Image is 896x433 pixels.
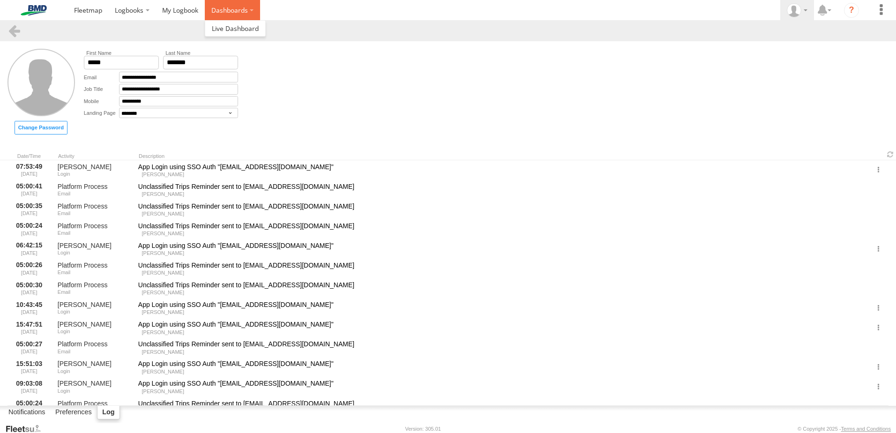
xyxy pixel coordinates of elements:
[885,150,896,159] span: Refresh
[58,289,125,295] div: email
[84,84,119,95] label: Job Title
[58,202,125,210] a: Platform Process
[138,399,857,408] div: Unclassified Trips Reminder sent to [EMAIL_ADDRESS][DOMAIN_NAME]
[58,359,125,368] a: [PERSON_NAME]
[139,309,187,315] span: [PERSON_NAME]
[138,241,857,250] div: App Login using SSO Auth "[EMAIL_ADDRESS][DOMAIN_NAME]"
[139,349,187,355] span: [PERSON_NAME]
[138,222,857,230] div: Unclassified Trips Reminder sent to [EMAIL_ADDRESS][DOMAIN_NAME]
[11,202,47,216] span: 05:00:35 [DATE]
[58,340,125,348] a: Platform Process
[58,269,125,275] div: email
[139,289,187,296] span: [PERSON_NAME]
[11,379,47,394] span: 09:03:08 [DATE]
[51,406,97,419] label: Preferences
[11,399,47,414] span: 05:00:24 [DATE]
[139,328,187,335] span: [PERSON_NAME]
[7,24,21,37] a: Back to landing page
[58,261,125,269] a: Platform Process
[139,269,187,276] span: [PERSON_NAME]
[58,154,128,159] div: Activity
[139,210,187,217] span: [PERSON_NAME]
[10,154,48,159] div: Date/Time
[11,261,47,276] span: 05:00:26 [DATE]
[58,349,125,354] div: email
[58,388,125,394] div: login
[869,358,889,376] label: Click to view more info
[844,3,859,18] i: ?
[11,162,47,177] span: 07:53:49 [DATE]
[58,250,125,255] div: login
[139,388,187,395] span: [PERSON_NAME]
[58,320,125,328] a: [PERSON_NAME]
[138,320,857,328] div: App Login using SSO Auth "[EMAIL_ADDRESS][DOMAIN_NAME]"
[869,299,889,317] label: Click to view more info
[58,328,125,334] div: login
[84,72,119,82] label: Email
[58,379,125,388] a: [PERSON_NAME]
[139,191,187,197] span: [PERSON_NAME]
[58,368,125,374] div: login
[84,96,119,107] label: Mobile
[97,406,120,420] label: Log
[869,378,889,396] label: Click to view more info
[841,426,891,432] a: Terms and Conditions
[84,50,159,56] label: First Name
[11,320,47,335] span: 15:47:51 [DATE]
[139,250,187,256] span: [PERSON_NAME]
[138,359,857,368] div: App Login using SSO Auth "[EMAIL_ADDRESS][DOMAIN_NAME]"
[11,359,47,374] span: 15:51:03 [DATE]
[138,300,857,309] div: App Login using SSO Auth "[EMAIL_ADDRESS][DOMAIN_NAME]"
[869,240,889,258] label: Click to view more info
[15,121,67,134] label: Set new password
[58,171,125,177] div: login
[139,154,885,159] div: Description
[58,210,125,216] div: email
[138,163,857,171] div: App Login using SSO Auth "[EMAIL_ADDRESS][DOMAIN_NAME]"
[84,108,119,118] label: Landing Page
[58,281,125,289] a: Platform Process
[11,340,47,355] span: 05:00:27 [DATE]
[9,5,58,15] img: bmd-logo.svg
[11,281,47,296] span: 05:00:30 [DATE]
[784,3,811,17] div: Asten Pickard
[11,300,47,315] span: 10:43:45 [DATE]
[58,399,125,408] a: Platform Process
[11,221,47,236] span: 05:00:24 [DATE]
[138,202,857,210] div: Unclassified Trips Reminder sent to [EMAIL_ADDRESS][DOMAIN_NAME]
[869,161,889,179] label: Click to view more info
[11,182,47,197] span: 05:00:41 [DATE]
[58,191,125,196] div: email
[11,241,47,256] span: 06:42:15 [DATE]
[138,261,857,269] div: Unclassified Trips Reminder sent to [EMAIL_ADDRESS][DOMAIN_NAME]
[798,426,891,432] div: © Copyright 2025 -
[139,230,187,237] span: [PERSON_NAME]
[139,368,187,375] span: [PERSON_NAME]
[869,319,889,336] label: Click to view more info
[58,309,125,314] div: login
[58,182,125,191] a: Platform Process
[163,50,238,56] label: Last Name
[4,406,50,419] label: Notifications
[138,182,857,191] div: Unclassified Trips Reminder sent to [EMAIL_ADDRESS][DOMAIN_NAME]
[58,241,125,250] a: [PERSON_NAME]
[139,171,187,178] span: [PERSON_NAME]
[58,163,125,171] a: [PERSON_NAME]
[138,281,857,289] div: Unclassified Trips Reminder sent to [EMAIL_ADDRESS][DOMAIN_NAME]
[58,230,125,236] div: email
[58,300,125,309] a: [PERSON_NAME]
[138,340,857,348] div: Unclassified Trips Reminder sent to [EMAIL_ADDRESS][DOMAIN_NAME]
[58,222,125,230] a: Platform Process
[138,379,857,388] div: App Login using SSO Auth "[EMAIL_ADDRESS][DOMAIN_NAME]"
[405,426,441,432] div: Version: 305.01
